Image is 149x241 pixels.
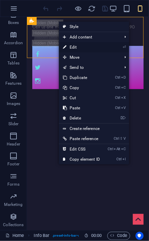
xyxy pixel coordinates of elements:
i: ⏎ [123,45,126,49]
i: C [121,147,126,151]
p: Forms [7,182,20,187]
span: 00 00 [91,232,102,240]
button: reload [88,4,96,12]
span: . preset-info-bar-v3-default [52,232,94,240]
a: ⏎Edit [59,42,104,52]
a: Home [5,232,24,240]
i: Ctrl [115,75,120,80]
button: Code [107,232,130,240]
i: ⌦ [120,116,126,120]
a: CtrlICopy element ID [59,154,104,164]
button: Usercentrics [136,232,144,240]
p: Slider [8,121,19,127]
a: ⌦Delete [59,113,104,123]
span: Code [110,232,127,240]
a: CtrlXCut [59,93,104,103]
i: Ctrl [115,106,120,110]
i: ⇧ [120,136,123,141]
i: C [121,85,126,90]
p: Header [7,141,20,147]
button: Click here to leave preview mode and continue editing [74,4,82,12]
a: Create reference [59,124,129,134]
i: Ctrl [116,157,122,161]
a: CtrlDDuplicate [59,73,104,83]
i: Ctrl [108,147,113,151]
p: Accordion [4,40,23,46]
i: Ctrl [115,85,120,90]
a: CtrlCCopy [59,83,104,93]
span: Click to select. Double-click to edit [34,232,50,240]
i: I [122,157,126,161]
a: CtrlVPaste [59,103,104,113]
p: Tables [7,60,20,66]
a: Ctrl⇧VPaste reference [59,134,104,144]
i: Ctrl [114,136,119,141]
i: Ctrl [115,96,120,100]
i: Alt [114,147,120,151]
span: Add content [59,32,119,42]
nav: breadcrumb [34,232,121,240]
a: Send to [59,62,119,73]
span: Move [59,52,119,62]
i: X [121,96,126,100]
p: Images [7,101,21,106]
span: : [96,233,97,238]
p: Features [5,81,22,86]
a: Style [59,22,129,32]
a: CtrlAltCEdit CSS [59,144,104,154]
i: Reload page [88,5,96,12]
p: Marketing [4,202,23,208]
i: V [124,136,126,141]
i: D [121,75,126,80]
i: V [121,106,126,110]
p: Footer [7,162,20,167]
p: Boxes [8,20,19,25]
p: Collections [3,222,24,228]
